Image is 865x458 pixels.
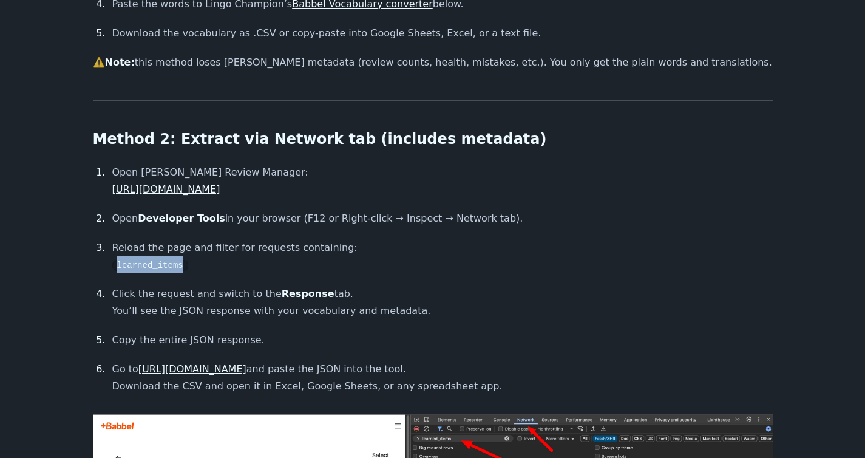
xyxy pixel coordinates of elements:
[112,239,773,273] p: Reload the page and filter for requests containing:
[112,164,773,198] p: Open [PERSON_NAME] Review Manager:
[93,130,773,149] h2: Method 2: Extract via Network tab (includes metadata)
[112,285,773,320] p: Click the request and switch to the tab. You’ll see the JSON response with your vocabulary and me...
[112,25,773,42] p: Download the vocabulary as .CSV or copy-paste into Google Sheets, Excel, or a text file.
[112,260,188,271] code: learned_items
[138,363,246,375] a: [URL][DOMAIN_NAME]
[112,361,773,395] p: Go to and paste the JSON into the tool. Download the CSV and open it in Excel, Google Sheets, or ...
[112,183,220,195] a: [URL][DOMAIN_NAME]
[112,332,773,349] p: Copy the entire JSON response.
[112,210,773,227] p: Open in your browser (F12 or Right-click → Inspect → Network tab).
[105,56,135,68] strong: Note:
[93,54,773,71] p: ⚠️ this method loses [PERSON_NAME] metadata (review counts, health, mistakes, etc.). You only get...
[282,288,334,299] strong: Response
[138,213,225,224] strong: Developer Tools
